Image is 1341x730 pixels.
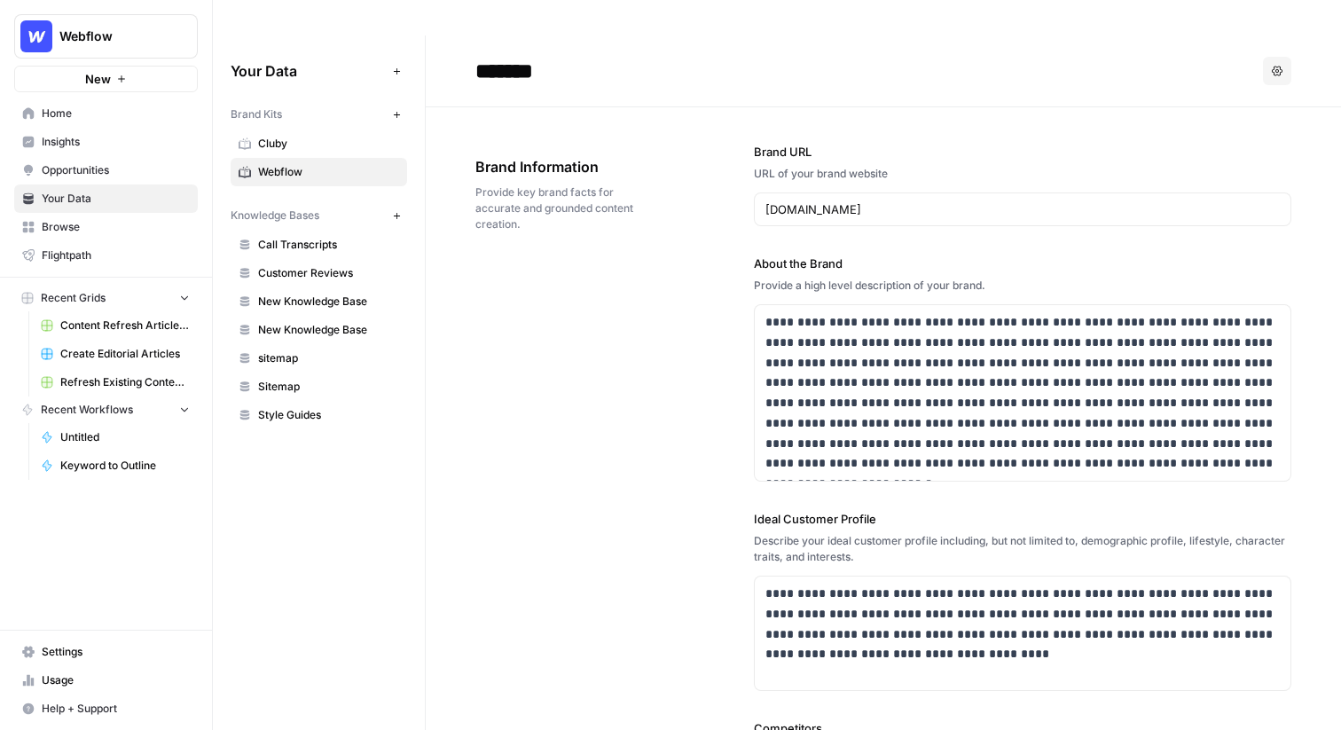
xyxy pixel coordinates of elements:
[33,340,198,368] a: Create Editorial Articles
[14,241,198,270] a: Flightpath
[231,344,407,373] a: sitemap
[14,128,198,156] a: Insights
[258,294,399,310] span: New Knowledge Base
[231,158,407,186] a: Webflow
[42,701,190,717] span: Help + Support
[754,255,1291,272] label: About the Brand
[765,200,1280,218] input: www.sundaysoccer.com
[231,130,407,158] a: Cluby
[42,191,190,207] span: Your Data
[60,458,190,474] span: Keyword to Outline
[14,99,198,128] a: Home
[754,166,1291,182] div: URL of your brand website
[258,136,399,152] span: Cluby
[14,213,198,241] a: Browse
[85,70,111,88] span: New
[231,60,386,82] span: Your Data
[42,162,190,178] span: Opportunities
[59,27,167,45] span: Webflow
[754,533,1291,565] div: Describe your ideal customer profile including, but not limited to, demographic profile, lifestyl...
[42,644,190,660] span: Settings
[258,379,399,395] span: Sitemap
[258,164,399,180] span: Webflow
[14,156,198,184] a: Opportunities
[14,396,198,423] button: Recent Workflows
[41,290,106,306] span: Recent Grids
[42,247,190,263] span: Flightpath
[258,350,399,366] span: sitemap
[42,219,190,235] span: Browse
[33,368,198,396] a: Refresh Existing Content (6)
[258,407,399,423] span: Style Guides
[231,287,407,316] a: New Knowledge Base
[258,237,399,253] span: Call Transcripts
[475,184,655,232] span: Provide key brand facts for accurate and grounded content creation.
[231,259,407,287] a: Customer Reviews
[231,208,319,224] span: Knowledge Bases
[60,346,190,362] span: Create Editorial Articles
[60,318,190,334] span: Content Refresh Article (Demo Grid)
[14,666,198,695] a: Usage
[754,510,1291,528] label: Ideal Customer Profile
[231,231,407,259] a: Call Transcripts
[14,66,198,92] button: New
[60,429,190,445] span: Untitled
[231,373,407,401] a: Sitemap
[754,143,1291,161] label: Brand URL
[754,278,1291,294] div: Provide a high level description of your brand.
[42,134,190,150] span: Insights
[14,14,198,59] button: Workspace: Webflow
[231,316,407,344] a: New Knowledge Base
[41,402,133,418] span: Recent Workflows
[20,20,52,52] img: Webflow Logo
[14,695,198,723] button: Help + Support
[60,374,190,390] span: Refresh Existing Content (6)
[33,423,198,451] a: Untitled
[14,638,198,666] a: Settings
[475,156,655,177] span: Brand Information
[258,265,399,281] span: Customer Reviews
[42,672,190,688] span: Usage
[14,184,198,213] a: Your Data
[33,451,198,480] a: Keyword to Outline
[231,401,407,429] a: Style Guides
[258,322,399,338] span: New Knowledge Base
[231,106,282,122] span: Brand Kits
[14,285,198,311] button: Recent Grids
[42,106,190,122] span: Home
[33,311,198,340] a: Content Refresh Article (Demo Grid)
